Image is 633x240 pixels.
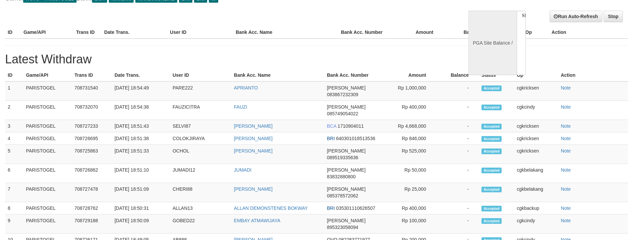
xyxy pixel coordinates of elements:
[233,26,338,39] th: Bank Acc. Name
[101,26,167,39] th: Date Trans.
[72,120,112,132] td: 708727233
[604,11,623,22] a: Stop
[5,81,24,101] td: 1
[514,215,558,234] td: cgkcindy
[234,186,273,192] a: [PERSON_NAME]
[327,167,366,173] span: [PERSON_NAME]
[170,202,231,215] td: ALLAN13
[436,69,479,81] th: Balance
[112,101,170,120] td: [DATE] 18:54:38
[5,26,21,39] th: ID
[170,215,231,234] td: GOBED22
[549,26,628,39] th: Action
[112,164,170,183] td: [DATE] 18:51:10
[5,69,24,81] th: ID
[74,26,102,39] th: Trans ID
[514,81,558,101] td: cgkricksen
[468,11,517,75] div: PGA Site Balance /
[558,69,628,81] th: Action
[386,202,437,215] td: Rp 400,000
[170,81,231,101] td: PARE222
[386,145,437,164] td: Rp 525,000
[482,85,502,91] span: Accepted
[327,136,335,141] span: BRI
[234,167,252,173] a: JUMADI
[386,120,437,132] td: Rp 4,668,000
[234,148,273,154] a: [PERSON_NAME]
[231,69,324,81] th: Bank Acc. Name
[327,225,358,230] span: 895323058094
[436,145,479,164] td: -
[24,183,72,202] td: PARISTOGEL
[336,136,375,141] span: 640301018513536
[327,148,366,154] span: [PERSON_NAME]
[72,164,112,183] td: 708726862
[561,104,571,110] a: Note
[550,11,602,22] a: Run Auto-Refresh
[24,69,72,81] th: Game/API
[170,132,231,145] td: COLOKJIRAYA
[386,132,437,145] td: Rp 846,000
[327,111,358,116] span: 085749054022
[482,136,502,142] span: Accepted
[436,132,479,145] td: -
[112,69,170,81] th: Date Trans.
[386,81,437,101] td: Rp 1,000,000
[112,215,170,234] td: [DATE] 18:50:09
[24,132,72,145] td: PARISTOGEL
[482,168,502,173] span: Accepted
[482,148,502,154] span: Accepted
[5,53,628,66] h1: Latest Withdraw
[561,136,571,141] a: Note
[514,101,558,120] td: cgkcindy
[436,120,479,132] td: -
[21,26,74,39] th: Game/API
[561,123,571,129] a: Note
[436,81,479,101] td: -
[444,26,492,39] th: Balance
[336,205,375,211] span: 035301110626507
[561,148,571,154] a: Note
[167,26,233,39] th: User ID
[170,120,231,132] td: SELVI87
[234,136,273,141] a: [PERSON_NAME]
[234,123,273,129] a: [PERSON_NAME]
[514,69,558,81] th: Op
[514,183,558,202] td: cgkbelakang
[72,145,112,164] td: 708725863
[5,120,24,132] td: 3
[112,145,170,164] td: [DATE] 18:51:33
[234,205,308,211] a: ALLAN DEMONSTENES BOKWAY
[327,218,366,223] span: [PERSON_NAME]
[24,215,72,234] td: PARISTOGEL
[170,183,231,202] td: CHERI88
[514,120,558,132] td: cgkricksen
[386,101,437,120] td: Rp 400,000
[234,104,247,110] a: FAUZI
[482,124,502,129] span: Accepted
[24,202,72,215] td: PARISTOGEL
[5,215,24,234] td: 9
[24,164,72,183] td: PARISTOGEL
[514,145,558,164] td: cgkricksen
[5,101,24,120] td: 2
[170,145,231,164] td: OCHOL
[514,132,558,145] td: cgkricksen
[436,101,479,120] td: -
[72,101,112,120] td: 708732070
[386,215,437,234] td: Rp 100,000
[482,187,502,192] span: Accepted
[234,218,280,223] a: EMBAY ATMAWIJAYA
[514,164,558,183] td: cgkbelakang
[327,92,358,97] span: 083867232309
[5,202,24,215] td: 8
[112,183,170,202] td: [DATE] 18:51:09
[386,69,437,81] th: Amount
[72,215,112,234] td: 708729188
[112,202,170,215] td: [DATE] 18:50:31
[72,202,112,215] td: 708728762
[482,218,502,224] span: Accepted
[327,155,358,160] span: 089519335636
[338,123,364,129] span: 1710904011
[436,164,479,183] td: -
